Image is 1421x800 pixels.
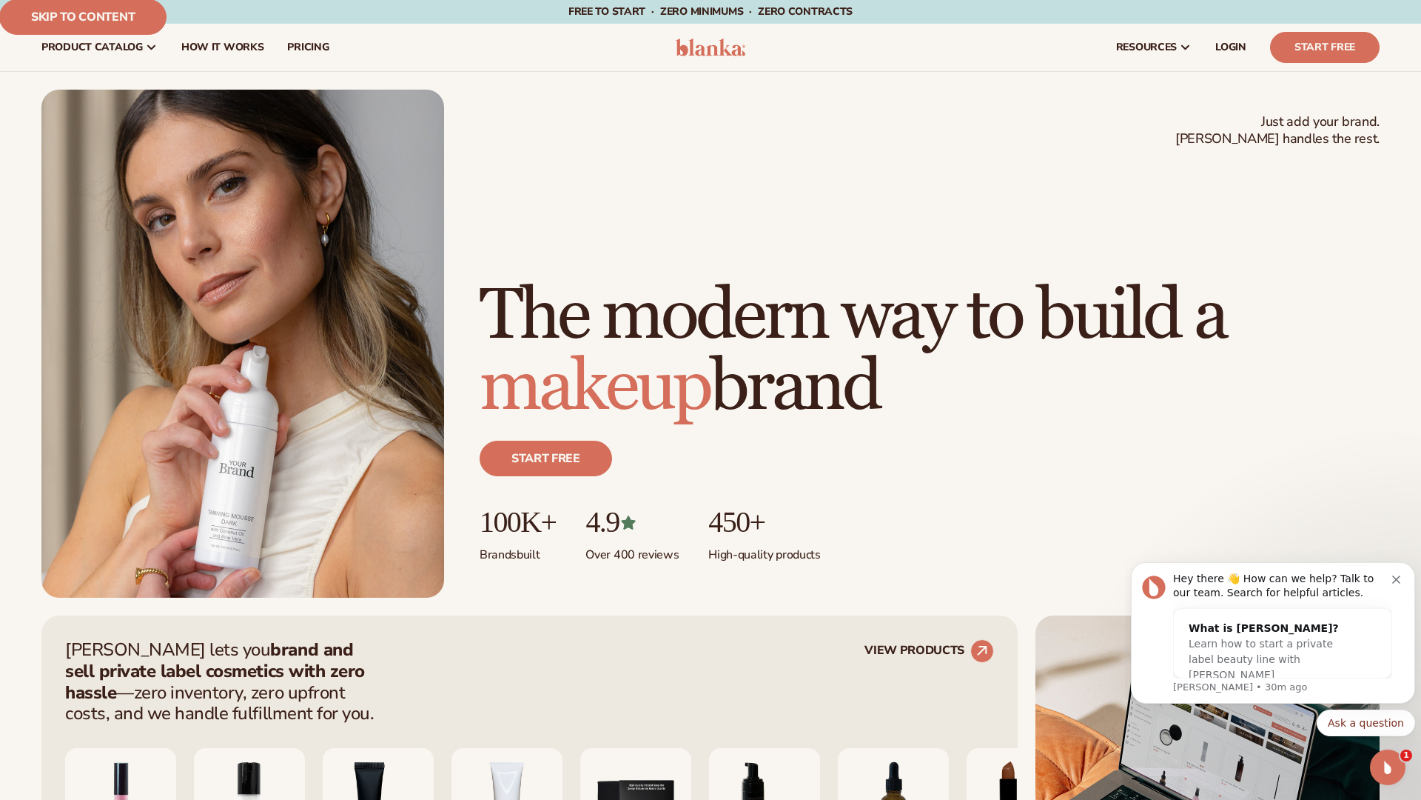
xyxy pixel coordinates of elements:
[1125,513,1421,760] iframe: Intercom notifications message
[480,281,1380,423] h1: The modern way to build a brand
[480,344,710,430] span: makeup
[1203,24,1258,71] a: LOGIN
[181,41,264,53] span: How It Works
[1400,750,1412,761] span: 1
[585,506,679,539] p: 4.9
[1116,41,1177,53] span: resources
[864,639,994,663] a: VIEW PRODUCTS
[30,24,169,71] a: product catalog
[41,90,444,598] img: Female holding tanning mousse.
[41,41,143,53] span: product catalog
[287,41,329,53] span: pricing
[275,24,340,71] a: pricing
[676,39,746,56] img: logo
[480,539,556,563] p: Brands built
[1175,113,1380,148] span: Just add your brand. [PERSON_NAME] handles the rest.
[1370,750,1405,785] iframe: Intercom live chat
[480,441,612,476] a: Start free
[1270,32,1380,63] a: Start Free
[568,4,853,19] span: Free to start · ZERO minimums · ZERO contracts
[480,506,556,539] p: 100K+
[65,639,383,724] p: [PERSON_NAME] lets you —zero inventory, zero upfront costs, and we handle fulfillment for you.
[65,638,365,704] strong: brand and sell private label cosmetics with zero hassle
[169,24,276,71] a: How It Works
[708,506,820,539] p: 450+
[585,539,679,563] p: Over 400 reviews
[1104,24,1203,71] a: resources
[708,539,820,563] p: High-quality products
[1215,41,1246,53] span: LOGIN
